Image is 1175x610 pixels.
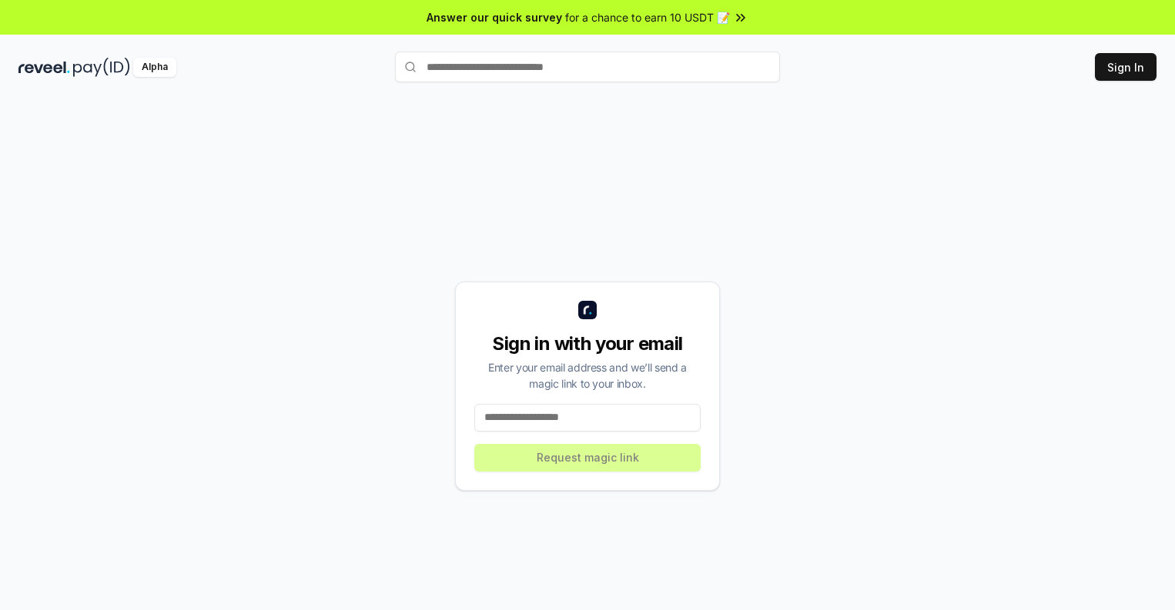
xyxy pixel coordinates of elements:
[1095,53,1157,81] button: Sign In
[18,58,70,77] img: reveel_dark
[73,58,130,77] img: pay_id
[133,58,176,77] div: Alpha
[474,332,701,356] div: Sign in with your email
[565,9,730,25] span: for a chance to earn 10 USDT 📝
[474,359,701,392] div: Enter your email address and we’ll send a magic link to your inbox.
[578,301,597,319] img: logo_small
[427,9,562,25] span: Answer our quick survey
